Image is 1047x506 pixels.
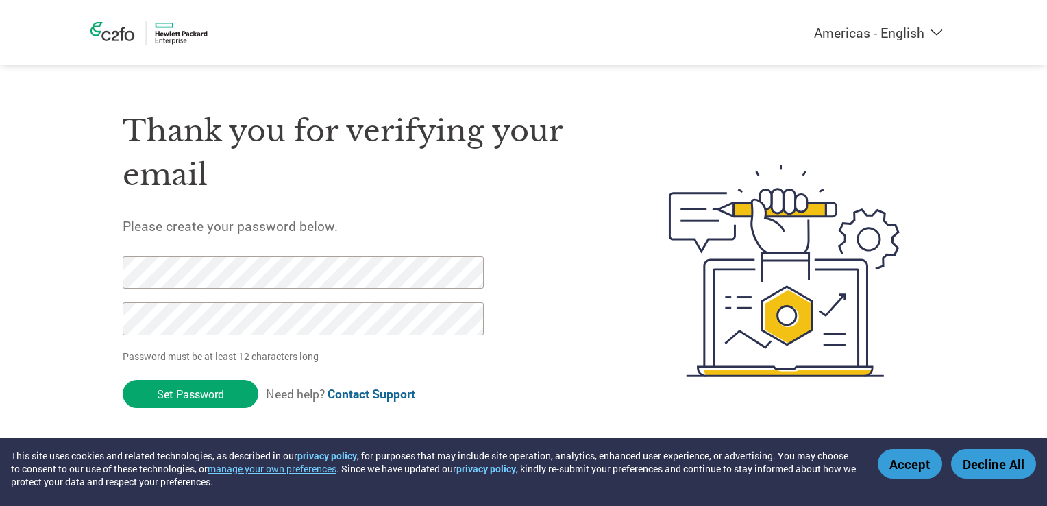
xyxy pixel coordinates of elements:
div: This site uses cookies and related technologies, as described in our , for purposes that may incl... [11,449,858,488]
img: create-password [644,89,925,453]
a: privacy policy [456,462,516,475]
a: privacy policy [297,449,357,462]
input: Set Password [123,380,258,408]
button: Accept [878,449,942,479]
p: Password must be at least 12 characters long [123,349,489,363]
button: Decline All [951,449,1036,479]
a: Contact Support [328,386,415,402]
h1: Thank you for verifying your email [123,109,604,197]
h5: Please create your password below. [123,217,604,234]
span: Need help? [266,386,415,402]
img: HPE [78,14,215,51]
button: manage your own preferences [208,462,336,475]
